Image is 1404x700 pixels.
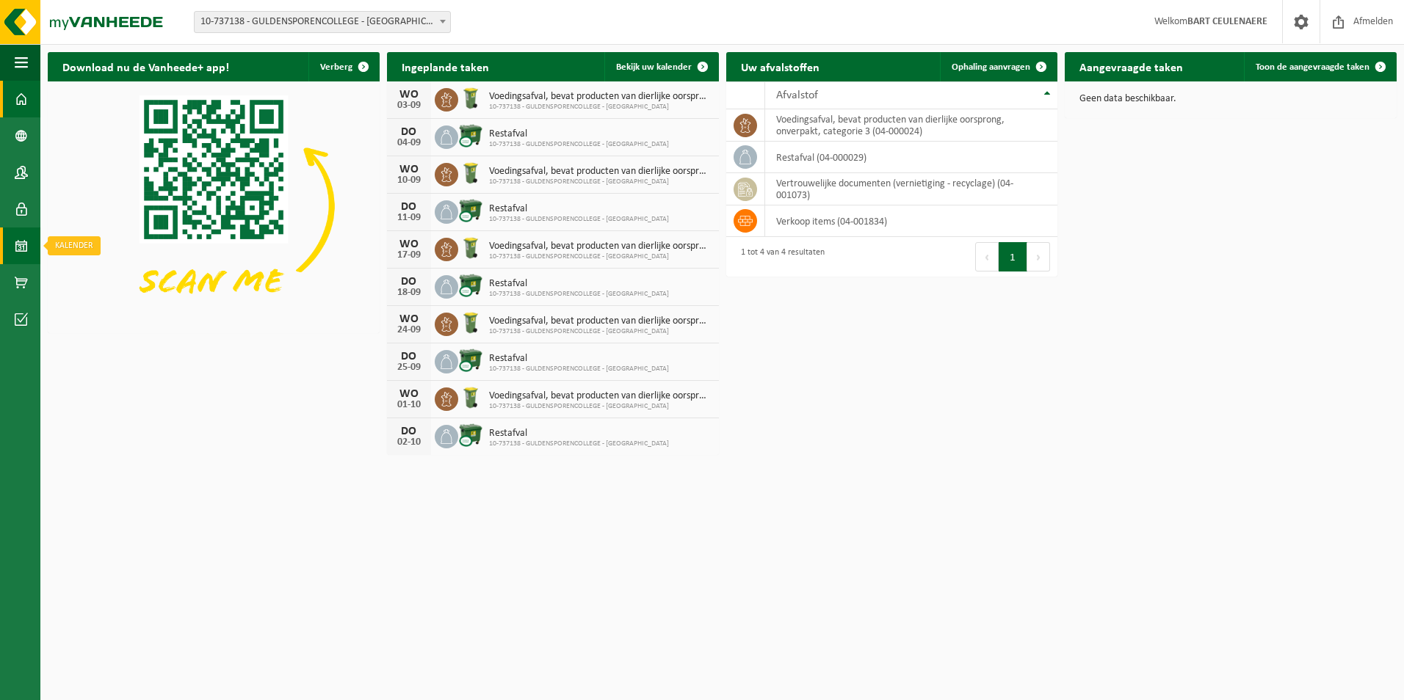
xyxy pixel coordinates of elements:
[48,52,244,81] h2: Download nu de Vanheede+ app!
[489,278,669,290] span: Restafval
[394,437,424,448] div: 02-10
[616,62,692,72] span: Bekijk uw kalender
[394,362,424,373] div: 25-09
[394,201,424,213] div: DO
[489,128,669,140] span: Restafval
[458,385,483,410] img: WB-0140-HPE-GN-50
[195,12,450,32] span: 10-737138 - GULDENSPORENCOLLEGE - HARELBEKE - HARELBEKE
[394,400,424,410] div: 01-10
[489,353,669,365] span: Restafval
[394,313,424,325] div: WO
[458,123,483,148] img: WB-1100-CU
[458,86,483,111] img: WB-0140-HPE-GN-50
[194,11,451,33] span: 10-737138 - GULDENSPORENCOLLEGE - HARELBEKE - HARELBEKE
[489,252,712,261] span: 10-737138 - GULDENSPORENCOLLEGE - [GEOGRAPHIC_DATA]
[394,388,424,400] div: WO
[489,365,669,373] span: 10-737138 - GULDENSPORENCOLLEGE - [GEOGRAPHIC_DATA]
[726,52,834,81] h2: Uw afvalstoffen
[489,103,712,112] span: 10-737138 - GULDENSPORENCOLLEGE - [GEOGRAPHIC_DATA]
[1065,52,1198,81] h2: Aangevraagde taken
[394,175,424,186] div: 10-09
[458,423,483,448] img: WB-1100-CU
[489,91,712,103] span: Voedingsafval, bevat producten van dierlijke oorsprong, onverpakt, categorie 3
[489,390,712,402] span: Voedingsafval, bevat producten van dierlijke oorsprong, onverpakt, categorie 3
[776,90,818,101] span: Afvalstof
[489,316,712,327] span: Voedingsafval, bevat producten van dierlijke oorsprong, onverpakt, categorie 3
[765,205,1058,237] td: verkoop items (04-001834)
[458,348,483,373] img: WB-1100-CU
[48,81,380,330] img: Download de VHEPlus App
[489,428,669,440] span: Restafval
[458,273,483,298] img: WB-1100-CU
[394,164,424,175] div: WO
[952,62,1030,72] span: Ophaling aanvragen
[394,250,424,260] div: 17-09
[489,166,712,178] span: Voedingsafval, bevat producten van dierlijke oorsprong, onverpakt, categorie 3
[489,140,669,149] span: 10-737138 - GULDENSPORENCOLLEGE - [GEOGRAPHIC_DATA]
[1244,52,1395,81] a: Toon de aangevraagde taken
[1187,16,1267,27] strong: BART CEULENAERE
[320,62,352,72] span: Verberg
[489,440,669,448] span: 10-737138 - GULDENSPORENCOLLEGE - [GEOGRAPHIC_DATA]
[394,288,424,298] div: 18-09
[765,109,1058,142] td: voedingsafval, bevat producten van dierlijke oorsprong, onverpakt, categorie 3 (04-000024)
[394,325,424,335] div: 24-09
[1079,94,1382,104] p: Geen data beschikbaar.
[489,402,712,411] span: 10-737138 - GULDENSPORENCOLLEGE - [GEOGRAPHIC_DATA]
[458,236,483,260] img: WB-0140-HPE-GN-50
[458,310,483,335] img: WB-0140-HPE-GN-50
[604,52,717,81] a: Bekijk uw kalender
[489,178,712,186] span: 10-737138 - GULDENSPORENCOLLEGE - [GEOGRAPHIC_DATA]
[765,173,1058,205] td: vertrouwelijke documenten (vernietiging - recyclage) (04-001073)
[394,276,424,288] div: DO
[489,215,669,224] span: 10-737138 - GULDENSPORENCOLLEGE - [GEOGRAPHIC_DATA]
[458,161,483,186] img: WB-0140-HPE-GN-50
[489,290,669,299] span: 10-737138 - GULDENSPORENCOLLEGE - [GEOGRAPHIC_DATA]
[489,203,669,215] span: Restafval
[975,242,999,271] button: Previous
[394,126,424,138] div: DO
[394,238,424,250] div: WO
[1256,62,1369,72] span: Toon de aangevraagde taken
[394,89,424,101] div: WO
[940,52,1056,81] a: Ophaling aanvragen
[458,198,483,223] img: WB-1100-CU
[999,242,1027,271] button: 1
[394,138,424,148] div: 04-09
[734,241,825,273] div: 1 tot 4 van 4 resultaten
[394,213,424,223] div: 11-09
[765,142,1058,173] td: restafval (04-000029)
[308,52,378,81] button: Verberg
[394,426,424,437] div: DO
[1027,242,1050,271] button: Next
[387,52,504,81] h2: Ingeplande taken
[394,351,424,362] div: DO
[489,327,712,336] span: 10-737138 - GULDENSPORENCOLLEGE - [GEOGRAPHIC_DATA]
[489,241,712,252] span: Voedingsafval, bevat producten van dierlijke oorsprong, onverpakt, categorie 3
[394,101,424,111] div: 03-09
